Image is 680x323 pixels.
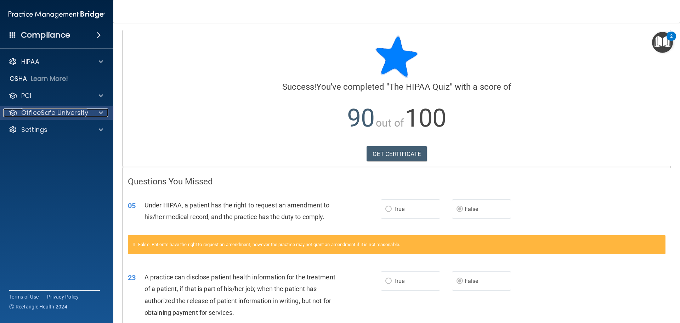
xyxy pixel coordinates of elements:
[670,36,673,45] div: 2
[465,206,478,212] span: False
[376,117,404,129] span: out of
[457,207,463,212] input: False
[21,126,47,134] p: Settings
[375,35,418,78] img: blue-star-rounded.9d042014.png
[128,177,665,186] h4: Questions You Missed
[31,74,68,83] p: Learn More!
[9,293,39,300] a: Terms of Use
[8,7,105,22] img: PMB logo
[367,146,427,162] a: GET CERTIFICATE
[405,104,446,133] span: 100
[21,57,39,66] p: HIPAA
[47,293,79,300] a: Privacy Policy
[144,273,335,316] span: A practice can disclose patient health information for the treatment of a patient, if that is par...
[465,278,478,284] span: False
[10,74,27,83] p: OSHA
[128,201,136,210] span: 05
[21,30,70,40] h4: Compliance
[8,126,103,134] a: Settings
[393,206,404,212] span: True
[21,91,31,100] p: PCI
[282,82,317,92] span: Success!
[457,279,463,284] input: False
[347,104,375,133] span: 90
[8,91,103,100] a: PCI
[128,273,136,282] span: 23
[21,108,88,117] p: OfficeSafe University
[128,82,665,91] h4: You've completed " " with a score of
[8,108,103,117] a: OfficeSafe University
[144,201,329,221] span: Under HIPAA, a patient has the right to request an amendment to his/her medical record, and the p...
[393,278,404,284] span: True
[9,303,67,310] span: Ⓒ Rectangle Health 2024
[138,242,400,247] span: False. Patients have the right to request an amendment, however the practice may not grant an ame...
[385,279,392,284] input: True
[652,32,673,53] button: Open Resource Center, 2 new notifications
[385,207,392,212] input: True
[8,57,103,66] a: HIPAA
[389,82,449,92] span: The HIPAA Quiz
